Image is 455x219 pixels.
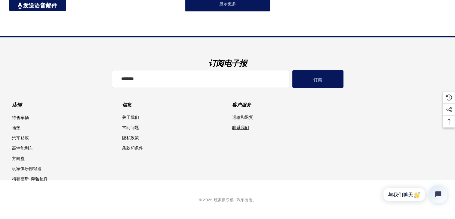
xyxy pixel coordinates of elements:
[208,59,247,68] font: 订阅电子报
[122,123,139,133] a: 常问问题
[443,119,455,125] svg: 顶部
[12,113,29,123] a: 待售车辆
[122,115,139,120] font: 关于我们
[446,107,452,113] svg: 社交媒体
[122,145,143,151] font: 条款和条件
[292,70,343,88] button: 订阅
[23,2,57,9] font: 发送语音邮件
[122,112,139,123] a: 关于我们
[18,2,22,9] img: PjwhLS0gR2VuZXJhdG9yOiBHcmF2aXQuaW8gLS0+PHN2ZyB4bWxucz0iaHR0cDovL3d3dy53My5vcmcvMjAwMC9zdmciIHhtb...
[12,164,42,174] a: 玩家俱乐部锻造
[12,123,20,133] a: 地垫
[232,102,251,108] font: 客户服务
[232,123,249,133] a: 联系我们
[232,125,249,130] font: 联系我们
[122,143,143,153] a: 条款和条件
[446,94,452,100] svg: 最近浏览
[12,136,29,141] font: 汽车贴膜
[12,174,48,184] a: 梅赛德斯-奔驰配件
[12,176,48,181] font: 梅赛德斯-奔驰配件
[232,112,253,123] a: 运输和退货
[198,198,257,202] font: © 2025 玩家俱乐部 | 汽车出售。
[373,180,452,208] iframe: Tidio 聊天
[122,125,139,130] font: 常问问题
[12,125,20,130] font: 地垫
[12,133,29,143] a: 汽车贴膜
[232,115,253,120] font: 运输和退货
[12,154,25,164] a: 方向盘
[12,146,33,151] font: 高性能刹车
[122,102,131,108] font: 信息
[12,143,33,154] a: 高性能刹车
[219,1,236,6] font: 显示更多
[12,102,21,108] font: 店铺
[12,166,42,171] font: 玩家俱乐部锻造
[12,115,29,120] font: 待售车辆
[12,156,25,161] font: 方向盘
[122,133,139,143] a: 隐私政策
[122,135,139,140] font: 隐私政策
[313,77,322,82] font: 订阅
